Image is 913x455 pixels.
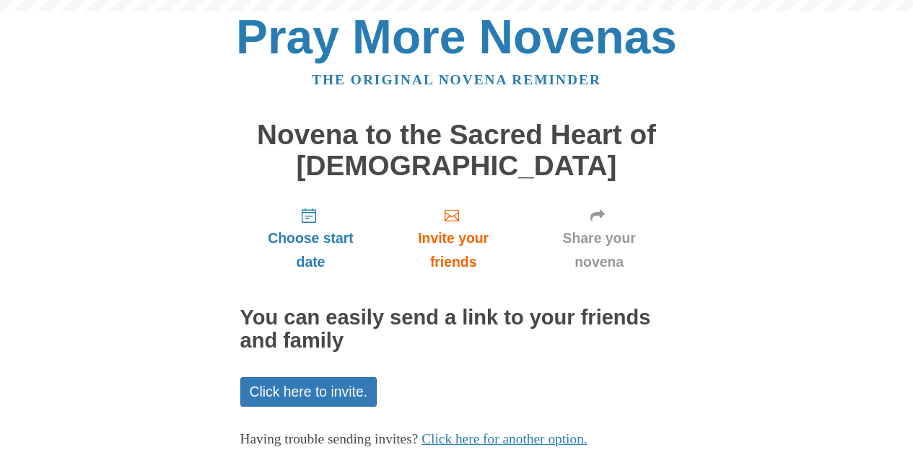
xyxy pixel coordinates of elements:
span: Choose start date [255,226,367,274]
span: Share your novena [540,226,659,274]
a: Click here for another option. [421,431,587,446]
span: Having trouble sending invites? [240,431,419,446]
a: Pray More Novenas [236,10,677,63]
a: The original novena reminder [312,72,601,87]
a: Choose start date [240,195,382,281]
h2: You can easily send a link to your friends and family [240,306,673,353]
a: Invite your friends [381,195,525,281]
a: Click here to invite. [240,377,377,407]
h1: Novena to the Sacred Heart of [DEMOGRAPHIC_DATA] [240,120,673,181]
span: Invite your friends [396,226,510,274]
a: Share your novena [525,195,673,281]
